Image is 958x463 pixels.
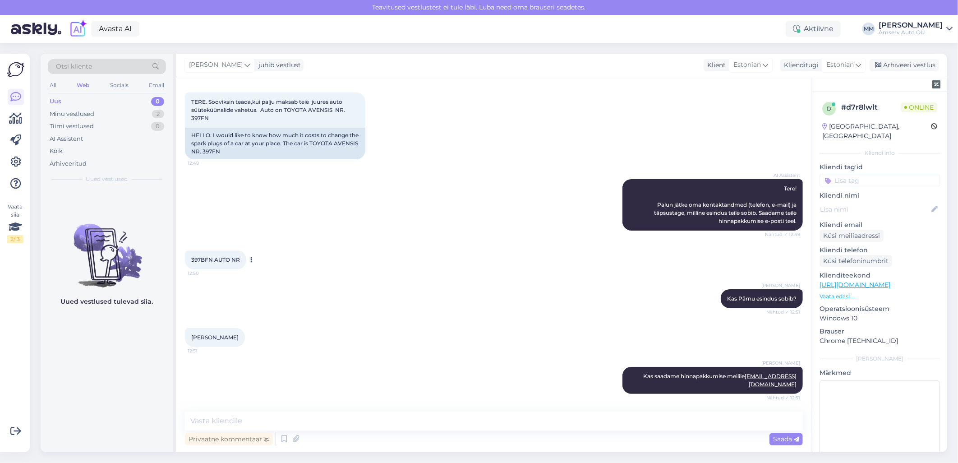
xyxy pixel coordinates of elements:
[643,373,797,388] span: Kas saadame hinnapakkumise meilile
[7,61,24,78] img: Askly Logo
[48,79,58,91] div: All
[91,21,139,37] a: Avasta AI
[820,245,940,255] p: Kliendi telefon
[766,394,800,401] span: Nähtud ✓ 12:51
[780,60,819,70] div: Klienditugi
[56,62,92,71] span: Otsi kliente
[147,79,166,91] div: Email
[820,368,940,378] p: Märkmed
[820,327,940,336] p: Brauser
[879,29,943,36] div: Amserv Auto OÜ
[108,79,130,91] div: Socials
[654,185,798,224] span: Tere! Palun jätke oma kontaktandmed (telefon, e-mail) ja täpsustage, milline esindus teile sobib....
[7,235,23,243] div: 2 / 3
[41,208,173,289] img: No chats
[7,203,23,243] div: Vaata siia
[826,60,854,70] span: Estonian
[879,22,943,29] div: [PERSON_NAME]
[86,175,128,183] span: Uued vestlused
[820,220,940,230] p: Kliendi email
[188,347,221,354] span: 12:51
[188,270,221,277] span: 12:50
[50,147,63,156] div: Kõik
[69,19,88,38] img: explore-ai
[901,102,937,112] span: Online
[820,336,940,346] p: Chrome [TECHNICAL_ID]
[75,79,91,91] div: Web
[870,59,939,71] div: Arhiveeri vestlus
[727,295,797,302] span: Kas Pärnu esindus sobib?
[191,256,240,263] span: 397BFN AUTO NR
[820,271,940,280] p: Klienditeekond
[761,360,800,366] span: [PERSON_NAME]
[820,314,940,323] p: Windows 10
[765,231,800,238] span: Nähtud ✓ 12:49
[827,105,831,112] span: d
[50,110,94,119] div: Minu vestlused
[820,204,930,214] input: Lisa nimi
[820,281,890,289] a: [URL][DOMAIN_NAME]
[745,373,797,388] a: [EMAIL_ADDRESS][DOMAIN_NAME]
[50,159,87,168] div: Arhiveeritud
[191,334,239,341] span: [PERSON_NAME]
[822,122,931,141] div: [GEOGRAPHIC_DATA], [GEOGRAPHIC_DATA]
[704,60,726,70] div: Klient
[820,230,884,242] div: Küsi meiliaadressi
[766,172,800,179] span: AI Assistent
[820,174,940,187] input: Lisa tag
[733,60,761,70] span: Estonian
[151,97,164,106] div: 0
[50,97,61,106] div: Uus
[841,102,901,113] div: # d7r8lwlt
[50,134,83,144] div: AI Assistent
[773,435,799,443] span: Saada
[820,304,940,314] p: Operatsioonisüsteem
[185,433,273,445] div: Privaatne kommentaar
[820,162,940,172] p: Kliendi tag'id
[879,22,953,36] a: [PERSON_NAME]Amserv Auto OÜ
[820,292,940,301] p: Vaata edasi ...
[820,191,940,200] p: Kliendi nimi
[61,297,153,306] p: Uued vestlused tulevad siia.
[786,21,841,37] div: Aktiivne
[255,60,301,70] div: juhib vestlust
[932,80,940,88] img: zendesk
[151,122,164,131] div: 0
[152,110,164,119] div: 2
[820,149,940,157] div: Kliendi info
[188,160,221,167] span: 12:49
[766,309,800,315] span: Nähtud ✓ 12:51
[185,128,365,159] div: HELLO. I would like to know how much it costs to change the spark plugs of a car at your place. T...
[862,23,875,35] div: MM
[761,282,800,289] span: [PERSON_NAME]
[820,355,940,363] div: [PERSON_NAME]
[191,98,346,121] span: TERE. Sooviksin teada,kui palju maksab teie juures auto süüteküünalide vahetus. Auto on TOYOTA AV...
[820,255,892,267] div: Küsi telefoninumbrit
[50,122,94,131] div: Tiimi vestlused
[189,60,243,70] span: [PERSON_NAME]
